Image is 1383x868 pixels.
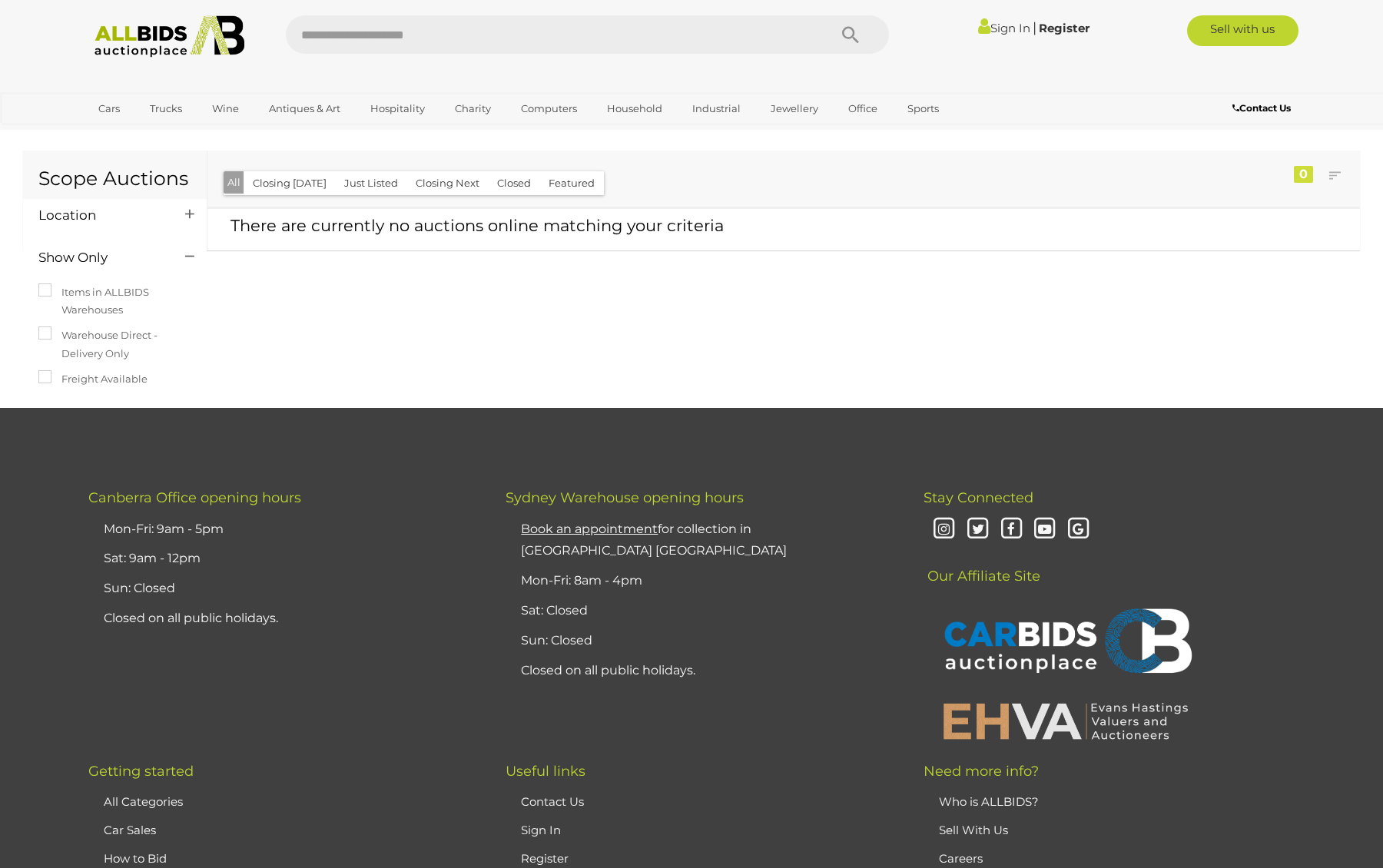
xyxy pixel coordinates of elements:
a: Who is ALLBIDS? [939,794,1039,809]
a: Office [838,96,887,121]
span: Canberra Office opening hours [88,489,301,506]
a: Industrial [682,96,751,121]
u: Book an appointment [521,522,658,536]
i: Instagram [931,516,958,543]
span: Need more info? [924,763,1039,780]
li: Closed on all public holidays. [100,604,467,634]
img: CARBIDS Auctionplace [935,592,1196,694]
a: Cars [88,96,130,121]
a: Book an appointmentfor collection in [GEOGRAPHIC_DATA] [GEOGRAPHIC_DATA] [521,522,787,558]
h4: Show Only [38,250,162,265]
a: Sell With Us [939,823,1008,837]
a: Household [597,96,672,121]
span: Getting started [88,763,194,780]
a: Contact Us [521,794,584,809]
span: Sydney Warehouse opening hours [506,489,744,506]
li: Sat: Closed [517,596,884,626]
a: How to Bid [104,851,167,866]
div: 0 [1294,166,1313,183]
a: Trucks [140,96,192,121]
a: Sign In [521,823,561,837]
i: Facebook [998,516,1025,543]
a: [GEOGRAPHIC_DATA] [88,121,217,147]
i: Twitter [964,516,991,543]
button: Closing [DATE] [244,171,336,195]
span: | [1033,19,1036,36]
b: Contact Us [1232,102,1291,114]
button: Featured [539,171,604,195]
span: There are currently no auctions online matching your criteria [230,216,724,235]
a: Careers [939,851,983,866]
i: Youtube [1032,516,1059,543]
h4: Location [38,208,162,223]
button: Search [812,15,889,54]
i: Google [1065,516,1092,543]
a: Charity [445,96,501,121]
li: Mon-Fri: 8am - 4pm [517,566,884,596]
li: Mon-Fri: 9am - 5pm [100,515,467,545]
img: EHVA | Evans Hastings Valuers and Auctioneers [935,701,1196,740]
a: All Categories [104,794,183,809]
a: Register [521,851,569,866]
button: All [224,171,244,194]
h1: Scope Auctions [38,168,191,190]
img: Allbids.com.au [86,15,253,58]
a: Computers [511,96,587,121]
a: Contact Us [1232,100,1295,117]
a: Wine [202,96,249,121]
label: Items in ALLBIDS Warehouses [38,283,191,320]
a: Sports [897,96,949,121]
li: Sat: 9am - 12pm [100,544,467,574]
span: Useful links [506,763,585,780]
a: Jewellery [761,96,828,121]
button: Closing Next [406,171,489,195]
li: Sun: Closed [100,574,467,604]
a: Sell with us [1187,15,1298,46]
a: Car Sales [104,823,156,837]
span: Our Affiliate Site [924,545,1040,585]
a: Hospitality [360,96,435,121]
span: Stay Connected [924,489,1033,506]
a: Sign In [978,21,1030,35]
label: Freight Available [38,370,148,388]
button: Closed [488,171,540,195]
li: Sun: Closed [517,626,884,656]
label: Warehouse Direct - Delivery Only [38,326,191,363]
li: Closed on all public holidays. [517,656,884,686]
button: Just Listed [335,171,407,195]
a: Register [1039,21,1089,35]
a: Antiques & Art [259,96,350,121]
